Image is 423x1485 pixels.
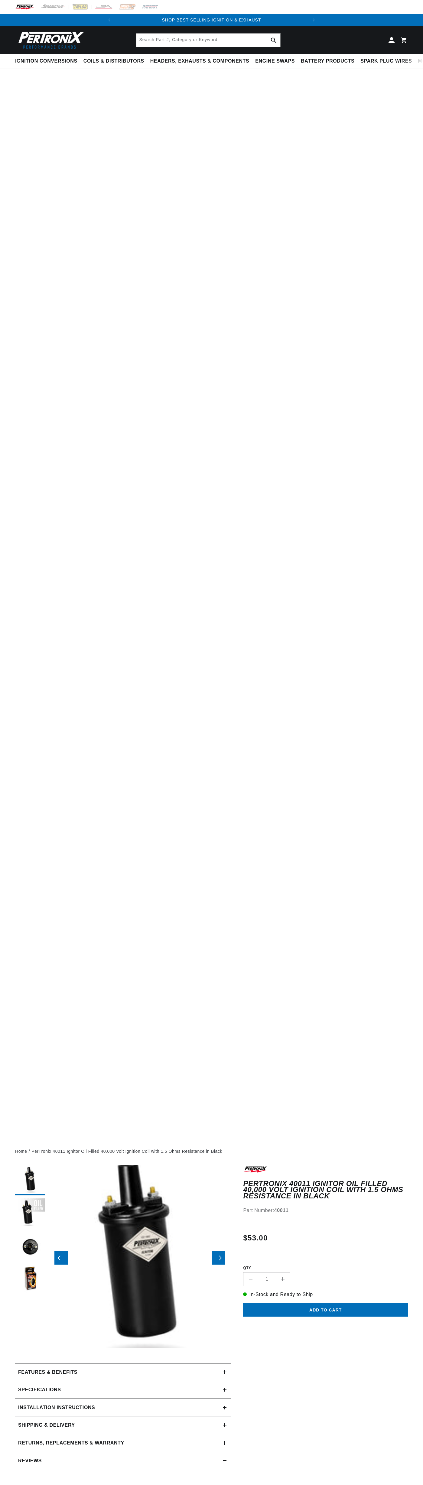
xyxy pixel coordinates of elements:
[18,1457,42,1465] h2: Reviews
[301,58,354,64] span: Battery Products
[274,1208,289,1213] strong: 40011
[83,58,144,64] span: Coils & Distributors
[15,1452,231,1470] summary: Reviews
[18,1439,124,1447] h2: Returns, Replacements & Warranty
[243,1303,408,1317] button: Add to cart
[267,34,280,47] button: Search Part #, Category or Keyword
[31,1148,222,1155] a: PerTronix 40011 Ignitor Oil Filled 40,000 Volt Ignition Coil with 1.5 Ohms Resistance in Black
[18,1421,75,1429] h2: Shipping & Delivery
[298,54,357,68] summary: Battery Products
[15,58,77,64] span: Ignition Conversions
[15,1198,45,1229] button: Load image 2 in gallery view
[18,1386,61,1394] h2: Specifications
[360,58,412,64] span: Spark Plug Wires
[243,1181,408,1199] h1: PerTronix 40011 Ignitor Oil Filled 40,000 Volt Ignition Coil with 1.5 Ohms Resistance in Black
[15,54,80,68] summary: Ignition Conversions
[15,1165,45,1195] button: Load image 1 in gallery view
[15,1148,27,1155] a: Home
[15,1148,408,1155] nav: breadcrumbs
[15,1399,231,1416] summary: Installation instructions
[150,58,249,64] span: Headers, Exhausts & Components
[115,17,307,23] div: 1 of 2
[115,17,307,23] div: Announcement
[15,1165,231,1351] media-gallery: Gallery Viewer
[255,58,295,64] span: Engine Swaps
[243,1207,408,1214] div: Part Number:
[18,1368,77,1376] h2: Features & Benefits
[15,1434,231,1452] summary: Returns, Replacements & Warranty
[243,1291,408,1298] p: In-Stock and Ready to Ship
[18,1404,95,1412] h2: Installation instructions
[162,18,261,22] a: SHOP BEST SELLING IGNITION & EXHAUST
[136,34,280,47] input: Search Part #, Category or Keyword
[15,1416,231,1434] summary: Shipping & Delivery
[15,1265,45,1295] button: Load image 4 in gallery view
[243,1233,268,1243] span: $53.00
[243,1266,408,1271] label: QTY
[80,54,147,68] summary: Coils & Distributors
[212,1251,225,1265] button: Slide right
[103,14,115,26] button: Translation missing: en.sections.announcements.previous_announcement
[252,54,298,68] summary: Engine Swaps
[357,54,415,68] summary: Spark Plug Wires
[15,1363,231,1381] summary: Features & Benefits
[15,1381,231,1399] summary: Specifications
[15,30,85,50] img: Pertronix
[308,14,320,26] button: Translation missing: en.sections.announcements.next_announcement
[15,1232,45,1262] button: Load image 3 in gallery view
[147,54,252,68] summary: Headers, Exhausts & Components
[54,1251,68,1265] button: Slide left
